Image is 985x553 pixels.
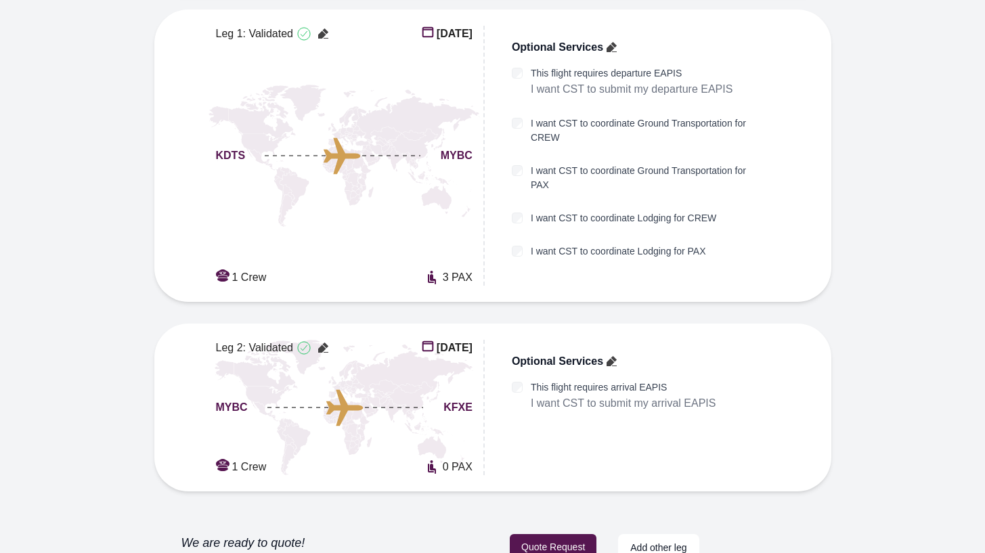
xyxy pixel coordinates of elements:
label: I want CST to coordinate Lodging for CREW [531,211,716,225]
label: This flight requires departure EAPIS [531,66,733,81]
span: Leg 2: Validated [216,340,293,356]
h3: We are ready to quote! [181,535,305,551]
span: MYBC [441,148,473,164]
label: I want CST to coordinate Ground Transportation for CREW [531,116,767,145]
span: KDTS [216,148,246,164]
span: MYBC [216,399,248,416]
span: 1 Crew [232,459,267,475]
span: [DATE] [437,26,473,42]
label: This flight requires arrival EAPIS [531,380,716,395]
p: I want CST to submit my departure EAPIS [531,81,733,98]
span: 3 PAX [443,269,473,286]
span: Optional Services [512,353,603,370]
span: 1 Crew [232,269,267,286]
p: I want CST to submit my arrival EAPIS [531,395,716,412]
span: [DATE] [437,340,473,356]
span: Leg 1: Validated [216,26,293,42]
span: 0 PAX [443,459,473,475]
span: Optional Services [512,39,603,56]
span: KFXE [443,399,473,416]
label: I want CST to coordinate Ground Transportation for PAX [531,164,767,192]
label: I want CST to coordinate Lodging for PAX [531,244,706,259]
